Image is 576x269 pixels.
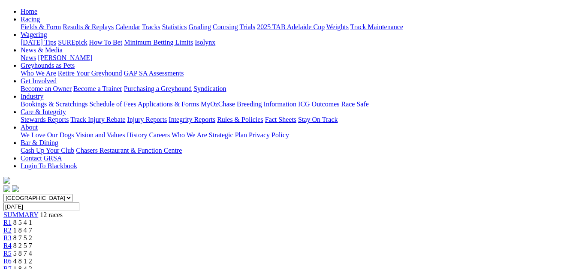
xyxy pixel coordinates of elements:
[21,46,63,54] a: News & Media
[162,23,187,30] a: Statistics
[13,250,32,257] span: 5 8 7 4
[21,31,47,38] a: Wagering
[63,23,114,30] a: Results & Replays
[13,234,32,242] span: 8 7 5 2
[124,85,192,92] a: Purchasing a Greyhound
[189,23,211,30] a: Grading
[193,85,226,92] a: Syndication
[38,54,92,61] a: [PERSON_NAME]
[298,116,338,123] a: Stay On Track
[21,39,573,46] div: Wagering
[21,54,36,61] a: News
[21,54,573,62] div: News & Media
[21,62,75,69] a: Greyhounds as Pets
[21,147,573,154] div: Bar & Dining
[142,23,160,30] a: Tracks
[124,39,193,46] a: Minimum Betting Limits
[169,116,215,123] a: Integrity Reports
[21,77,57,85] a: Get Involved
[13,242,32,249] span: 8 2 5 7
[21,85,72,92] a: Become an Owner
[237,100,296,108] a: Breeding Information
[40,211,63,218] span: 12 races
[213,23,238,30] a: Coursing
[3,234,12,242] a: R3
[21,139,58,146] a: Bar & Dining
[124,70,184,77] a: GAP SA Assessments
[73,85,122,92] a: Become a Trainer
[3,242,12,249] a: R4
[249,131,289,139] a: Privacy Policy
[3,202,79,211] input: Select date
[21,100,573,108] div: Industry
[21,8,37,15] a: Home
[350,23,403,30] a: Track Maintenance
[3,250,12,257] a: R5
[172,131,207,139] a: Who We Are
[21,23,573,31] div: Racing
[127,116,167,123] a: Injury Reports
[326,23,349,30] a: Weights
[75,131,125,139] a: Vision and Values
[58,39,87,46] a: SUREpick
[89,100,136,108] a: Schedule of Fees
[76,147,182,154] a: Chasers Restaurant & Function Centre
[138,100,199,108] a: Applications & Forms
[21,131,573,139] div: About
[21,131,74,139] a: We Love Our Dogs
[257,23,325,30] a: 2025 TAB Adelaide Cup
[3,211,38,218] a: SUMMARY
[21,100,87,108] a: Bookings & Scratchings
[21,23,61,30] a: Fields & Form
[21,70,56,77] a: Who We Are
[265,116,296,123] a: Fact Sheets
[21,154,62,162] a: Contact GRSA
[13,227,32,234] span: 1 8 4 7
[70,116,125,123] a: Track Injury Rebate
[21,116,573,124] div: Care & Integrity
[3,185,10,192] img: facebook.svg
[3,227,12,234] a: R2
[58,70,122,77] a: Retire Your Greyhound
[21,124,38,131] a: About
[341,100,368,108] a: Race Safe
[21,70,573,77] div: Greyhounds as Pets
[13,219,32,226] span: 8 5 4 1
[21,162,77,169] a: Login To Blackbook
[21,39,56,46] a: [DATE] Tips
[21,85,573,93] div: Get Involved
[3,257,12,265] a: R6
[115,23,140,30] a: Calendar
[89,39,123,46] a: How To Bet
[195,39,215,46] a: Isolynx
[21,93,43,100] a: Industry
[127,131,147,139] a: History
[13,257,32,265] span: 4 8 1 2
[21,108,66,115] a: Care & Integrity
[209,131,247,139] a: Strategic Plan
[239,23,255,30] a: Trials
[21,15,40,23] a: Racing
[21,116,69,123] a: Stewards Reports
[12,185,19,192] img: twitter.svg
[201,100,235,108] a: MyOzChase
[21,147,74,154] a: Cash Up Your Club
[149,131,170,139] a: Careers
[3,177,10,184] img: logo-grsa-white.png
[3,219,12,226] a: R1
[217,116,263,123] a: Rules & Policies
[298,100,339,108] a: ICG Outcomes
